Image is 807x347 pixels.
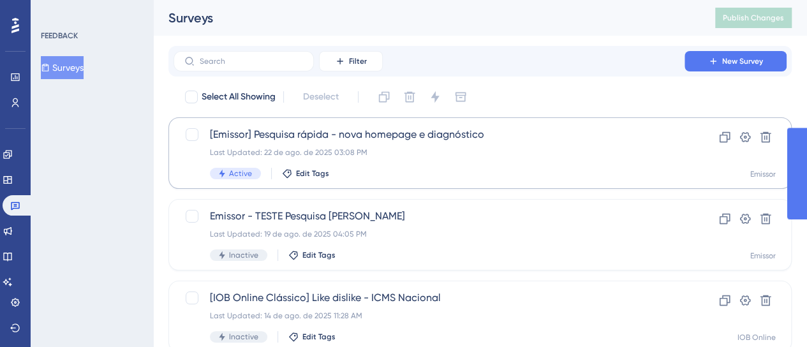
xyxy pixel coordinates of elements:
span: Filter [349,56,367,66]
span: [IOB Online Clássico] Like dislike - ICMS Nacional [210,290,648,306]
span: New Survey [722,56,763,66]
span: Edit Tags [302,332,336,342]
span: Select All Showing [202,89,276,105]
button: Deselect [292,85,350,108]
div: Last Updated: 19 de ago. de 2025 04:05 PM [210,229,648,239]
span: Active [229,168,252,179]
span: Inactive [229,332,258,342]
span: Publish Changes [723,13,784,23]
span: Deselect [303,89,339,105]
div: Emissor [750,251,776,261]
div: IOB Online [737,332,776,343]
button: New Survey [685,51,787,71]
span: [Emissor] Pesquisa rápida - nova homepage e diagnóstico [210,127,648,142]
input: Search [200,57,303,66]
div: Last Updated: 14 de ago. de 2025 11:28 AM [210,311,648,321]
span: Inactive [229,250,258,260]
button: Publish Changes [715,8,792,28]
div: Surveys [168,9,683,27]
button: Filter [319,51,383,71]
span: Edit Tags [296,168,329,179]
span: Emissor - TESTE Pesquisa [PERSON_NAME] [210,209,648,224]
span: Edit Tags [302,250,336,260]
div: Last Updated: 22 de ago. de 2025 03:08 PM [210,147,648,158]
button: Edit Tags [288,250,336,260]
button: Edit Tags [282,168,329,179]
button: Surveys [41,56,84,79]
div: FEEDBACK [41,31,78,41]
div: Emissor [750,169,776,179]
button: Edit Tags [288,332,336,342]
